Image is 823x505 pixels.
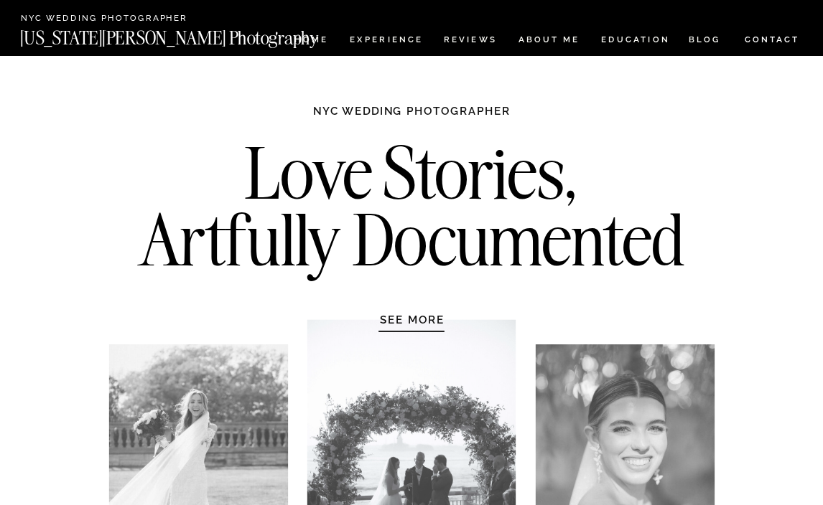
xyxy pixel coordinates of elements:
[444,35,496,47] a: REVIEWS
[292,35,330,47] a: HOME
[347,313,477,326] a: SEE MORE
[21,14,227,24] a: NYC Wedding Photographer
[20,28,364,39] a: [US_STATE][PERSON_NAME] Photography
[518,35,580,47] a: ABOUT ME
[689,35,722,47] a: BLOG
[283,104,540,131] h1: NYC WEDDING PHOTOGRAPHER
[124,139,699,283] h2: Love Stories, Artfully Documented
[743,32,800,47] a: CONTACT
[350,35,422,47] a: Experience
[600,35,671,47] a: EDUCATION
